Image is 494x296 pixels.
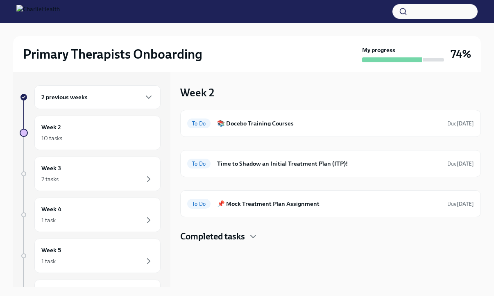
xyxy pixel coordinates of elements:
div: 1 task [41,216,56,224]
div: Completed tasks [180,230,481,243]
h6: Week 2 [41,123,61,132]
h6: 2 previous weeks [41,93,88,102]
div: 1 task [41,257,56,265]
span: To Do [187,121,211,127]
h3: Week 2 [180,85,214,100]
h6: Week 4 [41,205,61,214]
span: Due [447,201,474,207]
h6: 📌 Mock Treatment Plan Assignment [217,199,441,208]
a: Week 51 task [20,239,161,273]
strong: [DATE] [457,201,474,207]
img: CharlieHealth [16,5,60,18]
h6: Week 3 [41,164,61,173]
div: 10 tasks [41,134,62,142]
span: August 15th, 2025 07:00 [447,200,474,208]
div: 2 previous weeks [34,85,161,109]
a: Week 41 task [20,198,161,232]
strong: [DATE] [457,161,474,167]
h3: 74% [451,47,471,61]
h6: 📚 Docebo Training Courses [217,119,441,128]
h6: Week 6 [41,287,61,296]
span: Due [447,121,474,127]
span: August 19th, 2025 07:00 [447,120,474,128]
span: August 16th, 2025 07:00 [447,160,474,168]
span: To Do [187,161,211,167]
a: Week 32 tasks [20,157,161,191]
a: To Do📚 Docebo Training CoursesDue[DATE] [187,117,474,130]
a: To Do📌 Mock Treatment Plan AssignmentDue[DATE] [187,197,474,210]
h4: Completed tasks [180,230,245,243]
a: To DoTime to Shadow an Initial Treatment Plan (ITP)!Due[DATE] [187,157,474,170]
div: 2 tasks [41,175,59,183]
h6: Week 5 [41,246,61,255]
h6: Time to Shadow an Initial Treatment Plan (ITP)! [217,159,441,168]
h2: Primary Therapists Onboarding [23,46,202,62]
span: To Do [187,201,211,207]
strong: My progress [362,46,395,54]
strong: [DATE] [457,121,474,127]
a: Week 210 tasks [20,116,161,150]
span: Due [447,161,474,167]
